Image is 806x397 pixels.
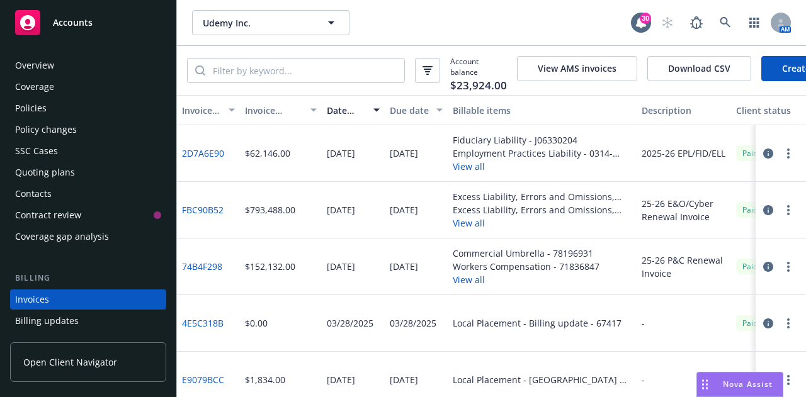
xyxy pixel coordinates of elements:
[10,5,166,40] a: Accounts
[453,133,632,147] div: Fiduciary Liability - J06330204
[517,56,637,81] button: View AMS invoices
[453,190,632,203] div: Excess Liability, Errors and Omissions, Cyber - Excess- $5M xs $5M - EOL-279669
[390,147,418,160] div: [DATE]
[10,77,166,97] a: Coverage
[15,226,109,247] div: Coverage gap analysis
[390,104,429,117] div: Due date
[10,141,166,161] a: SSC Cases
[453,273,599,286] button: View all
[390,260,418,273] div: [DATE]
[15,98,47,118] div: Policies
[15,205,81,225] div: Contract review
[195,65,205,75] svg: Search
[453,247,599,260] div: Commercial Umbrella - 78196931
[642,104,726,117] div: Description
[642,254,726,280] div: 25-26 P&C Renewal Invoice
[10,205,166,225] a: Contract review
[696,372,783,397] button: Nova Assist
[453,104,632,117] div: Billable items
[245,203,295,216] div: $793,488.00
[697,372,713,396] div: Drag to move
[15,55,54,75] div: Overview
[177,95,240,125] button: Invoice ID
[655,10,680,35] a: Start snowing
[10,289,166,310] a: Invoices
[723,379,773,389] span: Nova Assist
[327,260,355,273] div: [DATE]
[453,160,632,173] button: View all
[245,260,295,273] div: $152,132.00
[385,95,448,125] button: Due date
[453,373,632,386] div: Local Placement - [GEOGRAPHIC_DATA] GL - 67417
[327,373,355,386] div: [DATE]
[640,13,651,24] div: 30
[642,197,726,223] div: 25-26 E&O/Cyber Renewal Invoice
[327,104,366,117] div: Date issued
[15,141,58,161] div: SSC Cases
[647,56,751,81] button: Download CSV
[642,316,645,330] div: -
[327,316,373,330] div: 03/28/2025
[10,162,166,182] a: Quoting plans
[642,373,645,386] div: -
[182,260,222,273] a: 74B4F298
[390,316,436,330] div: 03/28/2025
[10,184,166,204] a: Contacts
[10,120,166,140] a: Policy changes
[15,120,77,140] div: Policy changes
[453,260,599,273] div: Workers Compensation - 71836847
[182,373,224,386] a: E9079BCC
[637,95,731,125] button: Description
[390,373,418,386] div: [DATE]
[742,10,767,35] a: Switch app
[736,202,764,218] div: Paid
[203,16,312,30] span: Udemy Inc.
[182,104,221,117] div: Invoice ID
[684,10,709,35] a: Report a Bug
[240,95,322,125] button: Invoice amount
[10,272,166,284] div: Billing
[642,147,725,160] div: 2025-26 EPL/FID/ELL
[10,98,166,118] a: Policies
[53,18,93,28] span: Accounts
[448,95,637,125] button: Billable items
[450,56,507,85] span: Account balance
[390,203,418,216] div: [DATE]
[327,203,355,216] div: [DATE]
[205,59,404,82] input: Filter by keyword...
[15,184,52,204] div: Contacts
[736,145,764,161] div: Paid
[182,316,224,330] a: 4E5C318B
[182,203,224,216] a: FBC90B52
[713,10,738,35] a: Search
[15,162,75,182] div: Quoting plans
[453,316,622,330] div: Local Placement - Billing update - 67417
[23,355,117,369] span: Open Client Navigator
[245,373,285,386] div: $1,834.00
[736,315,764,331] div: Paid
[322,95,385,125] button: Date issued
[10,311,166,331] a: Billing updates
[245,104,303,117] div: Invoice amount
[182,147,224,160] a: 2D7A6E90
[453,216,632,230] button: View all
[15,77,54,97] div: Coverage
[15,311,79,331] div: Billing updates
[450,77,507,94] span: $23,924.00
[15,289,49,310] div: Invoices
[453,147,632,160] div: Employment Practices Liability - 0314-7528
[245,316,268,330] div: $0.00
[192,10,349,35] button: Udemy Inc.
[327,147,355,160] div: [DATE]
[736,259,764,274] div: Paid
[10,226,166,247] a: Coverage gap analysis
[245,147,290,160] div: $62,146.00
[453,203,632,216] div: Excess Liability, Errors and Omissions, Cyber - Excess- $5M xs $10M - EO5DACKCG2004
[10,55,166,75] a: Overview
